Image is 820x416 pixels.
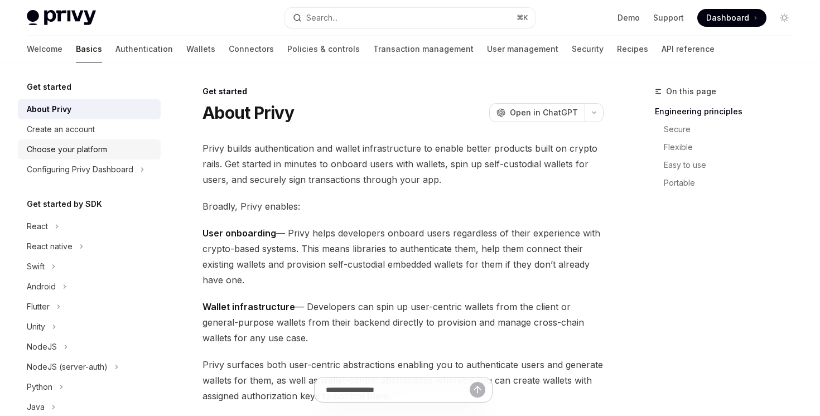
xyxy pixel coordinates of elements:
span: — Developers can spin up user-centric wallets from the client or general-purpose wallets from the... [202,299,604,346]
a: Secure [664,120,802,138]
div: Android [27,280,56,293]
img: light logo [27,10,96,26]
div: Choose your platform [27,143,107,156]
div: React native [27,240,73,253]
a: API reference [662,36,715,62]
strong: User onboarding [202,228,276,239]
a: Wallets [186,36,215,62]
button: Search...⌘K [285,8,534,28]
h5: Get started by SDK [27,197,102,211]
a: User management [487,36,558,62]
a: Basics [76,36,102,62]
h1: About Privy [202,103,294,123]
a: Create an account [18,119,161,139]
div: Swift [27,260,45,273]
div: Unity [27,320,45,333]
span: ⌘ K [517,13,528,22]
a: Connectors [229,36,274,62]
a: Portable [664,174,802,192]
button: Open in ChatGPT [489,103,585,122]
button: Send message [470,382,485,398]
span: On this page [666,85,716,98]
a: Recipes [617,36,648,62]
a: Support [653,12,684,23]
span: Dashboard [706,12,749,23]
span: Privy builds authentication and wallet infrastructure to enable better products built on crypto r... [202,141,604,187]
div: NodeJS [27,340,57,354]
div: React [27,220,48,233]
a: About Privy [18,99,161,119]
div: Create an account [27,123,95,136]
a: Choose your platform [18,139,161,159]
h5: Get started [27,80,71,94]
span: Broadly, Privy enables: [202,199,604,214]
a: Easy to use [664,156,802,174]
button: Toggle dark mode [775,9,793,27]
a: Transaction management [373,36,474,62]
div: Search... [306,11,337,25]
a: Dashboard [697,9,766,27]
div: NodeJS (server-auth) [27,360,108,374]
div: Flutter [27,300,50,313]
strong: Wallet infrastructure [202,301,295,312]
a: Welcome [27,36,62,62]
div: About Privy [27,103,71,116]
span: Open in ChatGPT [510,107,578,118]
a: Security [572,36,604,62]
a: Demo [618,12,640,23]
div: Get started [202,86,604,97]
a: Authentication [115,36,173,62]
a: Flexible [664,138,802,156]
a: Engineering principles [655,103,802,120]
span: Privy surfaces both user-centric abstractions enabling you to authenticate users and generate wal... [202,357,604,404]
span: — Privy helps developers onboard users regardless of their experience with crypto-based systems. ... [202,225,604,288]
div: Java [27,400,45,414]
a: Policies & controls [287,36,360,62]
div: Configuring Privy Dashboard [27,163,133,176]
div: Python [27,380,52,394]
